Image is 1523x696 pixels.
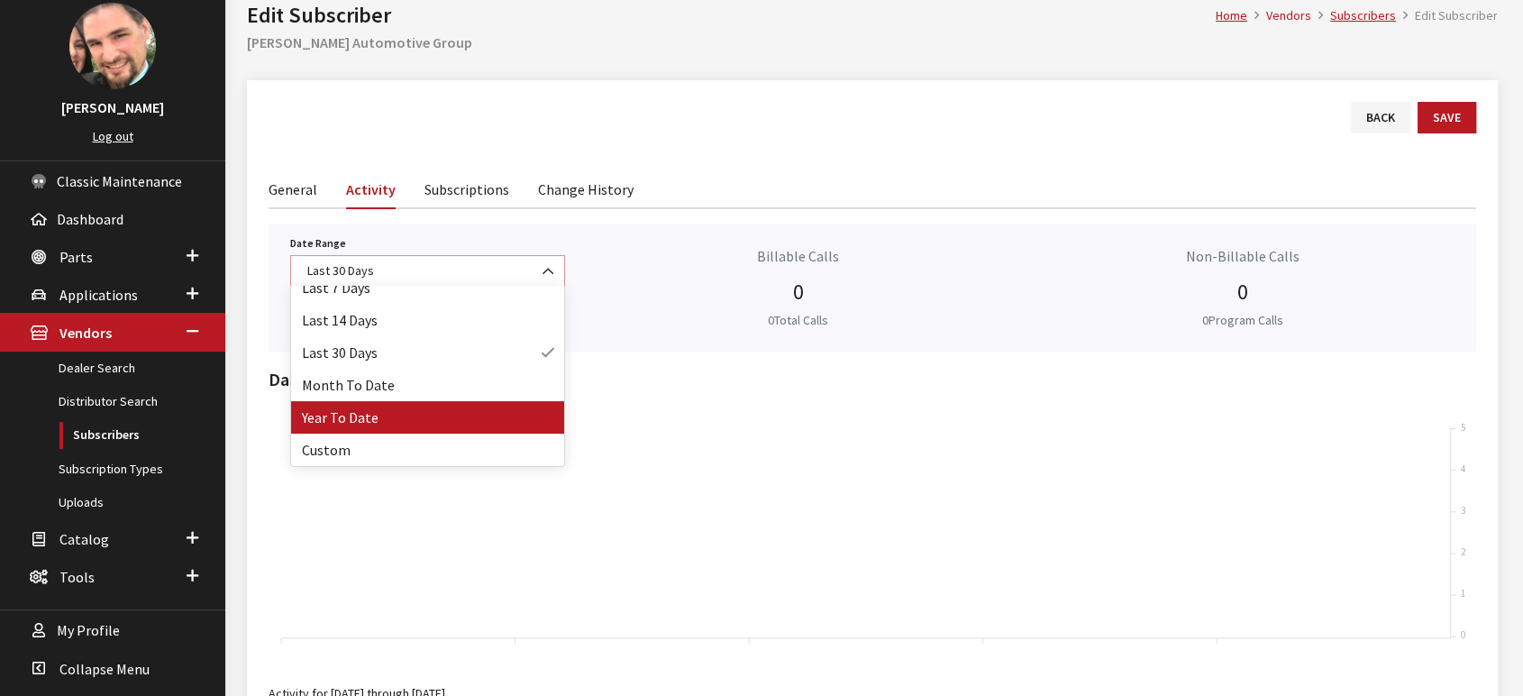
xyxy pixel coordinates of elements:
[1202,312,1208,328] span: 0
[1351,102,1410,133] a: Back
[59,568,95,586] span: Tools
[291,369,564,401] li: Month To Date
[291,336,564,369] li: Last 30 Days
[346,169,396,209] a: Activity
[793,278,804,306] span: 0
[1330,7,1396,23] a: Subscribers
[768,312,828,328] small: Total Calls
[1396,6,1498,25] li: Edit Subscriber
[1216,7,1247,23] a: Home
[291,271,564,304] li: Last 7 Days
[59,660,150,678] span: Collapse Menu
[1032,245,1455,267] p: Non-Billable Calls
[1461,462,1465,475] tspan: 4
[69,3,156,89] img: Jason Ludwig
[59,286,138,304] span: Applications
[1461,545,1466,558] tspan: 2
[290,255,565,287] span: Last 30 Days
[1237,278,1248,306] span: 0
[291,401,564,434] li: Year To Date
[587,245,1010,267] p: Billable Calls
[57,210,123,228] span: Dashboard
[424,169,509,207] a: Subscriptions
[1461,504,1465,517] tspan: 3
[1418,102,1476,133] button: Save
[1461,587,1465,600] tspan: 1
[59,248,93,266] span: Parts
[57,172,182,190] span: Classic Maintenance
[291,434,564,466] li: Custom
[59,325,112,343] span: Vendors
[538,169,634,207] a: Change History
[291,304,564,336] li: Last 14 Days
[768,312,774,328] span: 0
[18,96,207,118] h3: [PERSON_NAME]
[93,128,133,144] a: Log out
[1461,628,1465,641] tspan: 0
[302,261,553,280] span: Last 30 Days
[1202,312,1283,328] small: Program Calls
[59,530,109,548] span: Catalog
[269,366,1476,393] h2: Daily API Calls
[1461,421,1465,434] tspan: 5
[269,169,317,207] a: General
[247,32,1498,53] h2: [PERSON_NAME] Automotive Group
[57,622,120,640] span: My Profile
[290,235,346,252] label: Date Range
[1247,6,1311,25] li: Vendors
